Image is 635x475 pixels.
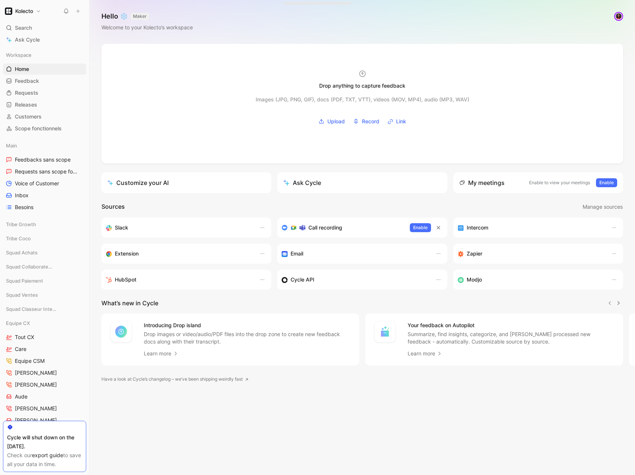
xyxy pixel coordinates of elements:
span: Tribe Coco [6,235,31,242]
a: [PERSON_NAME] [3,367,86,378]
span: Squad Paiement [6,277,43,284]
div: Search [3,22,86,33]
p: Enable to view your meetings [529,179,590,186]
div: Cycle will shut down on the [DATE]. [7,433,82,451]
span: Main [6,142,17,149]
h1: Hello ❄️ [101,12,193,21]
a: Feedbacks sans scope [3,154,86,165]
a: Have a look at Cycle’s changelog – we’ve been shipping weirdly fast [101,375,249,383]
div: Equipe CX [3,318,86,329]
span: Feedback [15,77,39,85]
span: [PERSON_NAME] [15,381,57,388]
a: [PERSON_NAME] [3,415,86,426]
span: Besoins [15,204,33,211]
div: Drop anything to capture feedback [319,81,405,90]
div: Squad Ventes [3,289,86,303]
button: MAKER [131,13,149,20]
span: Voice of Customer [15,180,59,187]
div: MainFeedbacks sans scopeRequests sans scope fonctionnelVoice of CustomerInboxBesoins [3,140,86,213]
h3: Extension [115,249,139,258]
span: Requests sans scope fonctionnel [15,168,77,175]
span: Squad Ventes [6,291,38,299]
span: Squad Collaborateurs [6,263,55,270]
div: Tribe Growth [3,219,86,230]
a: [PERSON_NAME] [3,403,86,414]
span: Squad Achats [6,249,38,256]
div: Sync customers & send feedback from custom sources. Get inspired by our favorite use case [282,275,428,284]
a: Care [3,344,86,355]
span: Link [396,117,406,126]
span: Equipe CSM [15,357,45,365]
div: Squad Collaborateurs [3,261,86,272]
img: avatar [615,13,622,20]
div: Main [3,140,86,151]
h3: Intercom [467,223,488,232]
span: Ask Cycle [15,35,40,44]
h3: Call recording [308,223,342,232]
a: Voice of Customer [3,178,86,189]
a: Learn more [408,349,443,358]
span: Workspace [6,51,32,59]
span: Scope fonctionnels [15,125,62,132]
h3: Zapier [467,249,482,258]
a: Requests sans scope fonctionnel [3,166,86,177]
a: export guide [32,452,63,458]
div: Squad Paiement [3,275,86,286]
div: Sync your customers, send feedback and get updates in Slack [106,223,252,232]
a: Scope fonctionnels [3,123,86,134]
div: My meetings [459,178,505,187]
a: Aude [3,391,86,402]
a: Besoins [3,202,86,213]
span: Upload [327,117,345,126]
a: Learn more [144,349,179,358]
h3: Slack [115,223,128,232]
a: Tout CX [3,332,86,343]
a: Ask Cycle [3,34,86,45]
button: Link [385,116,409,127]
div: Forward emails to your feedback inbox [282,249,428,258]
span: Search [15,23,32,32]
p: Drop images or video/audio/PDF files into the drop zone to create new feedback docs along with th... [144,331,350,345]
h3: Cycle API [291,275,314,284]
div: Ask Cycle [283,178,321,187]
a: [PERSON_NAME] [3,379,86,390]
a: Requests [3,87,86,98]
div: Tribe Coco [3,233,86,244]
span: Enable [413,224,428,231]
a: Feedback [3,75,86,87]
span: Aude [15,393,27,400]
span: Requests [15,89,38,97]
span: Customers [15,113,42,120]
div: Capture feedback from thousands of sources with Zapier (survey results, recordings, sheets, etc). [458,249,604,258]
button: Ask Cycle [277,172,447,193]
div: Sync your customers, send feedback and get updates in Intercom [458,223,604,232]
img: Kolecto [5,7,12,15]
div: Welcome to your Kolecto’s workspace [101,23,193,32]
h2: Sources [101,202,125,212]
button: KolectoKolecto [3,6,43,16]
span: Feedbacks sans scope [15,156,71,163]
div: Check our to save all your data in time. [7,451,82,469]
span: Releases [15,101,37,108]
h3: HubSpot [115,275,136,284]
button: Enable [410,223,431,232]
div: Squad Classeur Intelligent [3,303,86,315]
span: Enable [599,179,614,186]
span: Squad Classeur Intelligent [6,305,58,313]
span: Equipe CX [6,319,30,327]
a: Equipe CSM [3,355,86,367]
a: Releases [3,99,86,110]
div: Squad Classeur Intelligent [3,303,86,317]
div: Squad Paiement [3,275,86,289]
h4: Your feedback on Autopilot [408,321,614,330]
div: Workspace [3,49,86,61]
button: Upload [316,116,347,127]
h4: Introducing Drop island [144,321,350,330]
h2: What’s new in Cycle [101,299,158,308]
p: Summarize, find insights, categorize, and [PERSON_NAME] processed new feedback - automatically. C... [408,331,614,345]
div: Squad Achats [3,247,86,260]
div: Tribe Growth [3,219,86,232]
button: Manage sources [582,202,623,212]
span: Tout CX [15,334,34,341]
div: Images (JPG, PNG, GIF), docs (PDF, TXT, VTT), videos (MOV, MP4), audio (MP3, WAV) [256,95,469,104]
